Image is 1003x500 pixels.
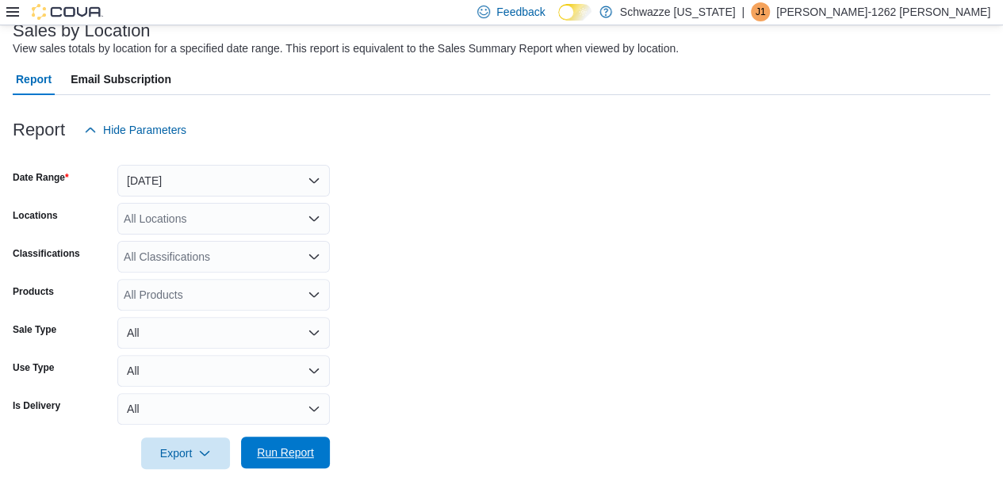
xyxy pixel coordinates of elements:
span: Hide Parameters [103,122,186,138]
label: Is Delivery [13,399,60,412]
img: Cova [32,4,103,20]
button: Open list of options [308,250,320,263]
p: [PERSON_NAME]-1262 [PERSON_NAME] [776,2,990,21]
p: Schwazze [US_STATE] [620,2,736,21]
label: Locations [13,209,58,222]
button: All [117,393,330,425]
h3: Report [13,120,65,139]
button: Open list of options [308,288,320,301]
button: Run Report [241,437,330,468]
label: Products [13,285,54,298]
span: Feedback [496,4,545,20]
div: Jeremy-1262 Goins [751,2,770,21]
span: Report [16,63,52,95]
label: Sale Type [13,323,56,336]
p: | [741,2,745,21]
button: All [117,355,330,387]
input: Dark Mode [558,4,591,21]
span: J1 [756,2,766,21]
h3: Sales by Location [13,21,151,40]
label: Use Type [13,361,54,374]
div: View sales totals by location for a specified date range. This report is equivalent to the Sales ... [13,40,679,57]
span: Export [151,437,220,469]
span: Run Report [257,445,314,460]
label: Date Range [13,171,69,184]
button: Hide Parameters [78,114,193,146]
button: [DATE] [117,165,330,197]
button: All [117,317,330,349]
span: Email Subscription [71,63,171,95]
button: Export [141,437,230,469]
label: Classifications [13,247,80,260]
button: Open list of options [308,212,320,225]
